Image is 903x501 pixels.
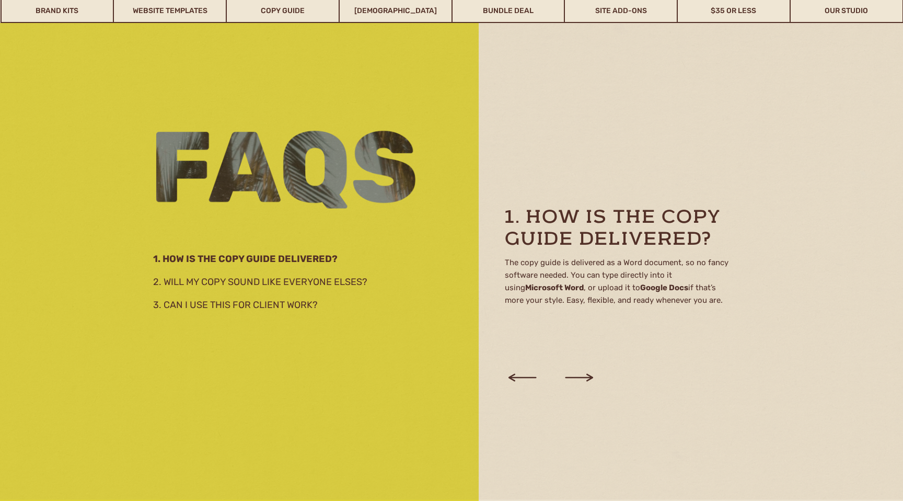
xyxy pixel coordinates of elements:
b: Microsoft Word [525,283,584,292]
div: The copy guide is delivered as a Word document, so no fancy software needed. You can type directl... [505,256,729,309]
a: 2. Will my copy sound like everyone elses? [153,275,406,286]
a: 1. How is the copy guide delivered? [153,252,379,263]
a: 3. Can I use this for client work? [153,298,400,309]
b: Google Docs [640,283,688,292]
h3: 1. How is the copy guide delivered? [505,208,748,246]
b: 1. How is the copy guide delivered? [153,253,338,265]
